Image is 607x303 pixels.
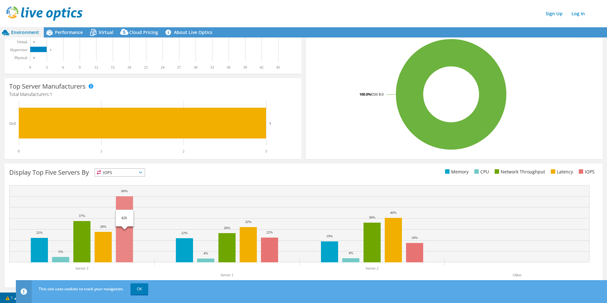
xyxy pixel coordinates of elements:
[549,168,573,175] li: Latency
[260,65,263,70] text: 42
[99,29,113,35] span: Virtual
[243,65,247,70] text: 39
[369,215,375,219] text: 36%
[473,168,489,175] li: CPU
[366,266,378,271] text: Server 2
[326,234,333,238] text: 19%
[11,29,39,35] span: Environment
[62,65,64,70] text: 6
[513,273,521,277] text: Other
[349,251,353,255] text: 4%
[221,273,233,277] text: Server 1
[50,48,51,51] text: 3
[127,65,131,70] text: 18
[1,294,21,302] a: 1
[50,91,52,97] span: 1
[129,29,158,35] span: Cloud Pricing
[227,65,230,70] text: 36
[359,92,371,97] tspan: 100.0%
[6,6,83,21] img: live_optics_svg.svg
[183,149,184,153] text: 2
[269,121,271,125] text: 3
[390,211,397,214] text: 40%
[95,169,145,176] span: IOPS
[203,251,208,255] text: 4%
[266,230,273,234] text: 22%
[58,250,63,253] text: 5%
[111,65,115,70] text: 15
[18,149,20,153] text: 0
[194,65,197,70] text: 30
[9,83,86,90] h3: Top Server Manufacturers
[577,168,595,175] li: IOPS
[9,91,297,98] h4: Total Manufacturers:
[181,231,188,235] text: 22%
[14,56,27,60] text: Physical
[100,225,106,228] text: 28%
[79,65,81,70] text: 9
[9,121,16,126] text: Dell
[568,9,588,18] a: Log In
[265,149,267,153] text: 3
[46,65,48,70] text: 3
[163,27,217,37] a: About Live Optics
[100,149,102,153] text: 1
[36,231,43,234] text: 22%
[121,189,128,193] text: 60%
[79,214,85,218] text: 37%
[39,286,124,292] span: This site uses cookies to track your navigation.
[161,65,164,70] text: 24
[411,236,418,239] text: 18%
[444,168,469,175] li: Memory
[245,220,251,224] text: 32%
[224,226,230,230] text: 26%
[29,65,31,70] text: 0
[177,65,181,70] text: 27
[130,283,148,295] a: OK
[33,40,35,44] text: 0
[493,168,545,175] li: Network Throughput
[276,65,280,70] text: 45
[76,266,88,271] text: Server 3
[10,48,27,52] text: Hypervisor
[144,65,148,70] text: 21
[371,92,384,97] tspan: ESXi 8.0
[55,29,83,35] span: Performance
[17,40,28,44] text: Virtual
[210,65,214,70] text: 33
[543,9,566,18] a: Sign Up
[33,56,35,59] text: 0
[94,65,98,70] text: 12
